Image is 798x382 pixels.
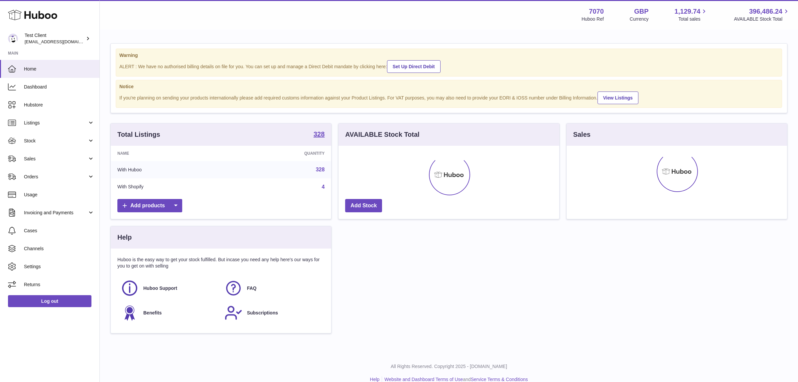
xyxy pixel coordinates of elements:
[471,377,528,382] a: Service Terms & Conditions
[314,131,325,137] strong: 328
[675,7,701,16] span: 1,129.74
[247,310,278,316] span: Subscriptions
[111,161,230,178] td: With Huboo
[224,279,322,297] a: FAQ
[117,199,182,213] a: Add products
[573,130,591,139] h3: Sales
[105,363,793,370] p: All Rights Reserved. Copyright 2025 - [DOMAIN_NAME]
[314,131,325,139] a: 328
[121,279,218,297] a: Huboo Support
[24,102,94,108] span: Hubstore
[119,84,778,90] strong: Notice
[117,130,160,139] h3: Total Listings
[24,246,94,252] span: Channels
[345,130,419,139] h3: AVAILABLE Stock Total
[119,59,778,73] div: ALERT : We have no authorised billing details on file for you. You can set up and manage a Direct...
[24,84,94,90] span: Dashboard
[25,39,98,44] span: [EMAIL_ADDRESS][DOMAIN_NAME]
[230,146,332,161] th: Quantity
[24,228,94,234] span: Cases
[24,264,94,270] span: Settings
[117,233,132,242] h3: Help
[24,192,94,198] span: Usage
[749,7,782,16] span: 396,486.24
[117,257,325,269] p: Huboo is the easy way to get your stock fulfilled. But incase you need any help here's our ways f...
[111,146,230,161] th: Name
[121,304,218,322] a: Benefits
[24,156,87,162] span: Sales
[634,7,648,16] strong: GBP
[734,16,790,22] span: AVAILABLE Stock Total
[143,285,177,291] span: Huboo Support
[630,16,649,22] div: Currency
[25,32,84,45] div: Test Client
[224,304,322,322] a: Subscriptions
[675,7,708,22] a: 1,129.74 Total sales
[24,210,87,216] span: Invoicing and Payments
[322,184,325,190] a: 4
[384,377,463,382] a: Website and Dashboard Terms of Use
[589,7,604,16] strong: 7070
[345,199,382,213] a: Add Stock
[119,52,778,59] strong: Warning
[24,138,87,144] span: Stock
[734,7,790,22] a: 396,486.24 AVAILABLE Stock Total
[582,16,604,22] div: Huboo Ref
[387,60,441,73] a: Set Up Direct Debit
[111,178,230,196] td: With Shopify
[143,310,162,316] span: Benefits
[316,167,325,172] a: 328
[24,120,87,126] span: Listings
[8,34,18,44] img: internalAdmin-7070@internal.huboo.com
[8,295,91,307] a: Log out
[598,92,638,104] a: View Listings
[678,16,708,22] span: Total sales
[24,66,94,72] span: Home
[24,174,87,180] span: Orders
[370,377,380,382] a: Help
[119,91,778,104] div: If you're planning on sending your products internationally please add required customs informati...
[247,285,257,291] span: FAQ
[24,282,94,288] span: Returns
